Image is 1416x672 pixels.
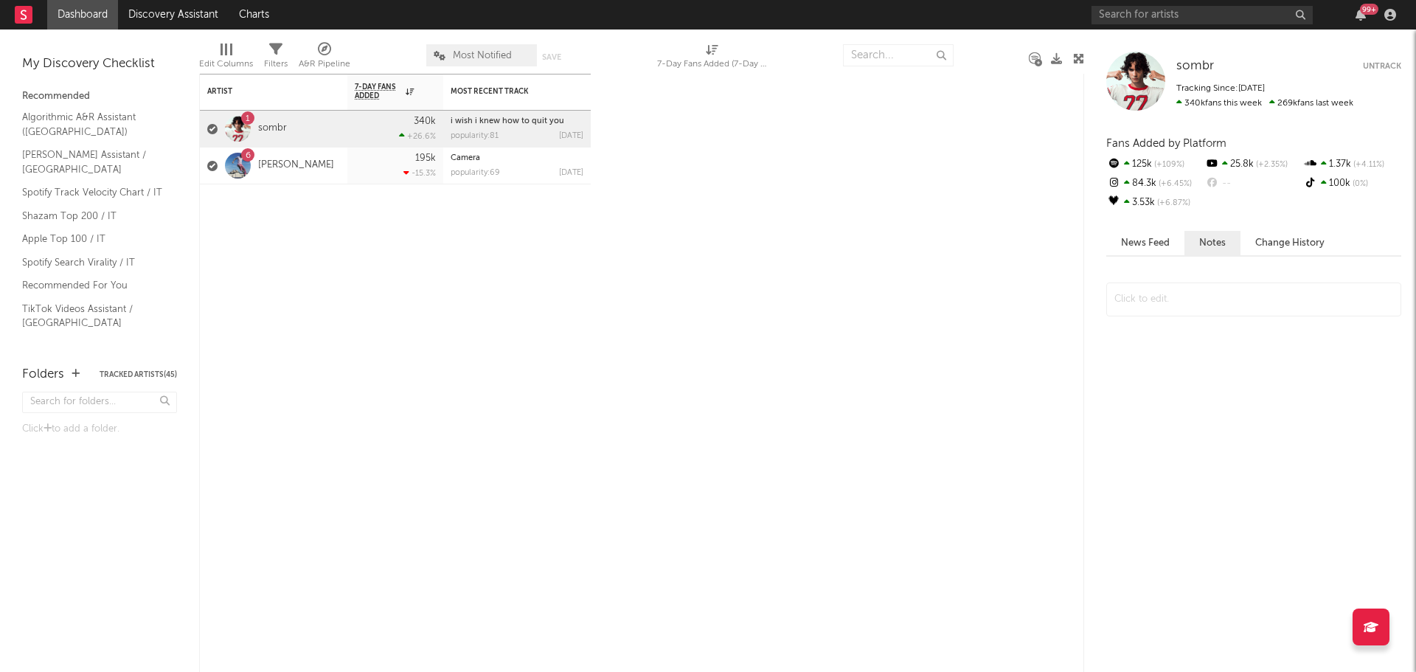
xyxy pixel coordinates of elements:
[1176,60,1214,72] span: sombr
[22,147,162,177] a: [PERSON_NAME] Assistant / [GEOGRAPHIC_DATA]
[559,169,583,177] div: [DATE]
[22,109,162,139] a: Algorithmic A&R Assistant ([GEOGRAPHIC_DATA])
[355,83,402,100] span: 7-Day Fans Added
[451,117,583,125] div: i wish i knew how to quit you
[1156,180,1192,188] span: +6.45 %
[399,131,436,141] div: +26.6 %
[258,159,334,172] a: [PERSON_NAME]
[1106,174,1204,193] div: 84.3k
[1351,161,1384,169] span: +4.11 %
[22,231,162,247] a: Apple Top 100 / IT
[451,154,583,162] div: Camera
[1303,155,1401,174] div: 1.37k
[1091,6,1313,24] input: Search for artists
[453,51,512,60] span: Most Notified
[451,132,499,140] div: popularity: 81
[403,168,436,178] div: -15.3 %
[1204,174,1302,193] div: --
[451,117,564,125] a: i wish i knew how to quit you
[264,55,288,73] div: Filters
[1176,99,1353,108] span: 269k fans last week
[1155,199,1190,207] span: +6.87 %
[843,44,954,66] input: Search...
[451,154,480,162] a: Camera
[1106,138,1226,149] span: Fans Added by Platform
[22,208,162,224] a: Shazam Top 200 / IT
[559,132,583,140] div: [DATE]
[1350,180,1368,188] span: 0 %
[1184,231,1240,255] button: Notes
[415,153,436,163] div: 195k
[1176,59,1214,74] a: sombr
[1106,155,1204,174] div: 125k
[1106,193,1204,212] div: 3.53k
[1356,9,1366,21] button: 99+
[199,55,253,73] div: Edit Columns
[100,371,177,378] button: Tracked Artists(45)
[207,87,318,96] div: Artist
[1204,155,1302,174] div: 25.8k
[299,37,350,80] div: A&R Pipeline
[258,122,287,135] a: sombr
[264,37,288,80] div: Filters
[1360,4,1378,15] div: 99 +
[1152,161,1184,169] span: +109 %
[22,301,162,331] a: TikTok Videos Assistant / [GEOGRAPHIC_DATA]
[451,87,561,96] div: Most Recent Track
[22,55,177,73] div: My Discovery Checklist
[451,169,500,177] div: popularity: 69
[299,55,350,73] div: A&R Pipeline
[657,55,768,73] div: 7-Day Fans Added (7-Day Fans Added)
[22,392,177,413] input: Search for folders...
[1363,59,1401,74] button: Untrack
[657,37,768,80] div: 7-Day Fans Added (7-Day Fans Added)
[22,184,162,201] a: Spotify Track Velocity Chart / IT
[542,53,561,61] button: Save
[414,117,436,126] div: 340k
[199,37,253,80] div: Edit Columns
[1303,174,1401,193] div: 100k
[22,420,177,438] div: Click to add a folder.
[22,88,177,105] div: Recommended
[22,339,162,369] a: TikTok Sounds Assistant / [GEOGRAPHIC_DATA]
[1254,161,1288,169] span: +2.35 %
[22,366,64,384] div: Folders
[22,254,162,271] a: Spotify Search Virality / IT
[1176,84,1265,93] span: Tracking Since: [DATE]
[22,277,162,294] a: Recommended For You
[1106,231,1184,255] button: News Feed
[1176,99,1262,108] span: 340k fans this week
[1240,231,1339,255] button: Change History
